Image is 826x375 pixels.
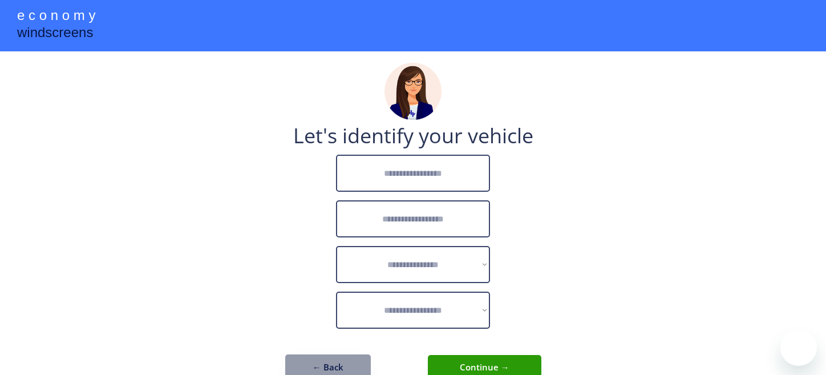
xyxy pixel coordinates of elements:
[293,126,533,146] div: Let's identify your vehicle
[384,63,442,120] img: madeline.png
[17,6,95,27] div: e c o n o m y
[780,329,817,366] iframe: Button to launch messaging window
[17,23,93,45] div: windscreens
